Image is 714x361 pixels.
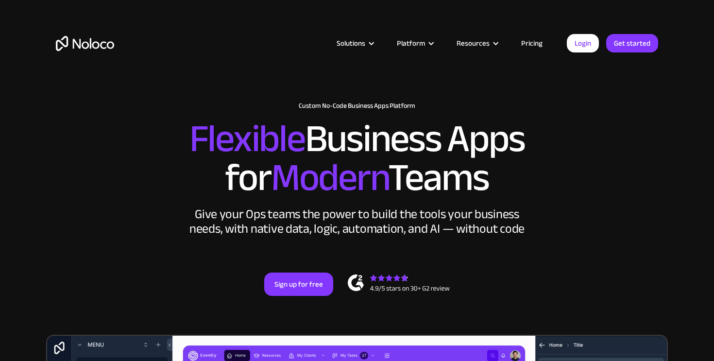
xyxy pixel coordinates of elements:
[444,37,509,50] div: Resources
[337,37,365,50] div: Solutions
[457,37,490,50] div: Resources
[56,36,114,51] a: home
[264,273,333,296] a: Sign up for free
[324,37,385,50] div: Solutions
[397,37,425,50] div: Platform
[509,37,555,50] a: Pricing
[385,37,444,50] div: Platform
[187,207,527,236] div: Give your Ops teams the power to build the tools your business needs, with native data, logic, au...
[56,102,658,110] h1: Custom No-Code Business Apps Platform
[271,141,388,214] span: Modern
[56,120,658,197] h2: Business Apps for Teams
[567,34,599,52] a: Login
[189,103,305,175] span: Flexible
[606,34,658,52] a: Get started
